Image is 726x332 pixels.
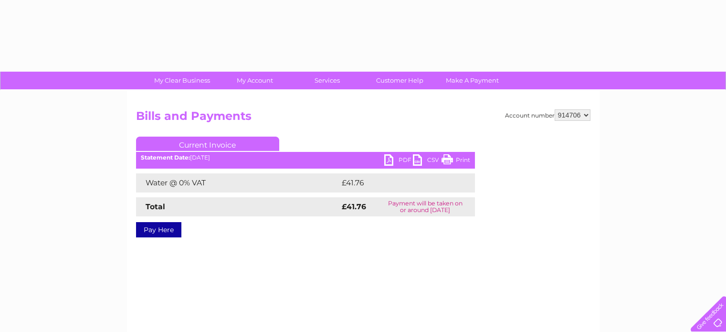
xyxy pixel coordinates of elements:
td: £41.76 [339,173,455,193]
a: PDF [384,154,413,168]
strong: Total [146,202,165,211]
a: Print [442,154,470,168]
div: [DATE] [136,154,475,161]
h2: Bills and Payments [136,109,590,128]
a: CSV [413,154,442,168]
td: Payment will be taken on or around [DATE] [376,197,475,216]
a: Customer Help [360,72,439,89]
a: Current Invoice [136,137,279,151]
strong: £41.76 [342,202,366,211]
b: Statement Date: [141,154,190,161]
a: My Account [215,72,294,89]
td: Water @ 0% VAT [136,173,339,193]
div: Account number [505,109,590,121]
a: Services [288,72,367,89]
a: Pay Here [136,222,181,237]
a: Make A Payment [433,72,512,89]
a: My Clear Business [143,72,221,89]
